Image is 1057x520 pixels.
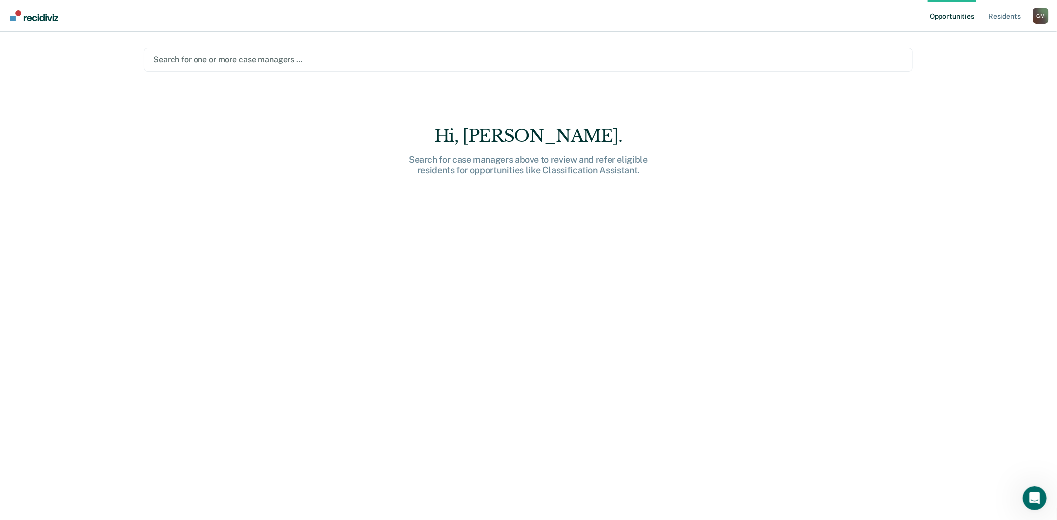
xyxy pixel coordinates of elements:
[368,154,688,176] div: Search for case managers above to review and refer eligible residents for opportunities like Clas...
[1033,8,1049,24] div: G M
[368,126,688,146] div: Hi, [PERSON_NAME].
[10,10,58,21] img: Recidiviz
[1023,486,1047,510] iframe: Intercom live chat
[1033,8,1049,24] button: Profile dropdown button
